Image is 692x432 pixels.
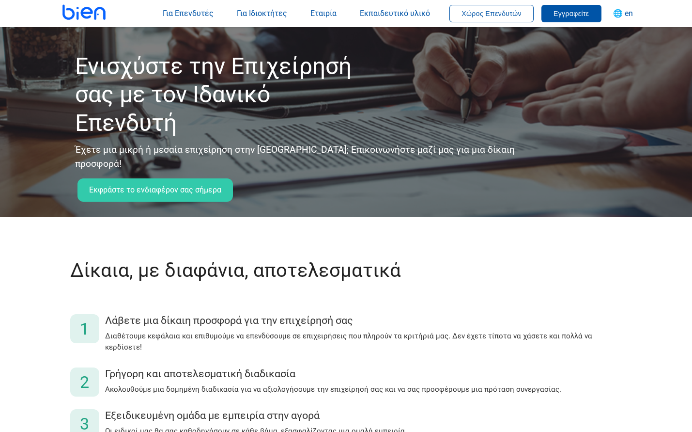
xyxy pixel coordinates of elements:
[163,9,214,18] span: Για Επενδυτές
[237,9,287,18] span: Για Ιδιοκτήτες
[541,9,601,18] a: Εγγραφείτε
[461,10,522,17] span: Χώρος Επενδυτών
[105,314,622,327] div: Λάβετε μια δίκαιη προσφορά για την επιχείρησή σας
[75,52,352,137] font: Ενισχύστε την Επιχείρησή σας με τον Ιδανικό Επενδυτή
[310,9,337,18] span: Εταιρία
[360,9,430,18] span: Εκπαιδευτικό υλικό
[89,185,221,194] font: Εκφράστε το ενδιαφέρον σας σήμερα
[75,144,515,169] font: Έχετε μια μικρή ή μεσαία επιχείρηση στην [GEOGRAPHIC_DATA]; Επικοινωνήστε μαζί μας για μια δίκαιη...
[449,5,534,22] button: Χώρος Επενδυτών
[105,384,622,395] p: Ακολουθούμε μια δομημένη διαδικασία για να αξιολογήσουμε την επιχείρησή σας και να σας προσφέρουμ...
[105,368,622,380] div: Γρήγορη και αποτελεσματική διαδικασία
[70,259,401,282] font: Δίκαια, με διαφάνια, αποτελεσματικά
[105,331,622,352] p: Διαθέτουμε κεφάλαια και επιθυμούμε να επενδύσουμε σε επιχειρήσεις που πληρούν τα κριτήριά μας. Δε...
[449,9,534,18] a: Χώρος Επενδυτών
[554,10,589,17] span: Εγγραφείτε
[80,372,89,392] font: 2
[613,9,633,18] span: 🌐 en
[105,409,622,422] div: Εξειδικευμένη ομάδα με εμπειρία στην αγορά
[541,5,601,22] button: Εγγραφείτε
[80,319,89,338] font: 1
